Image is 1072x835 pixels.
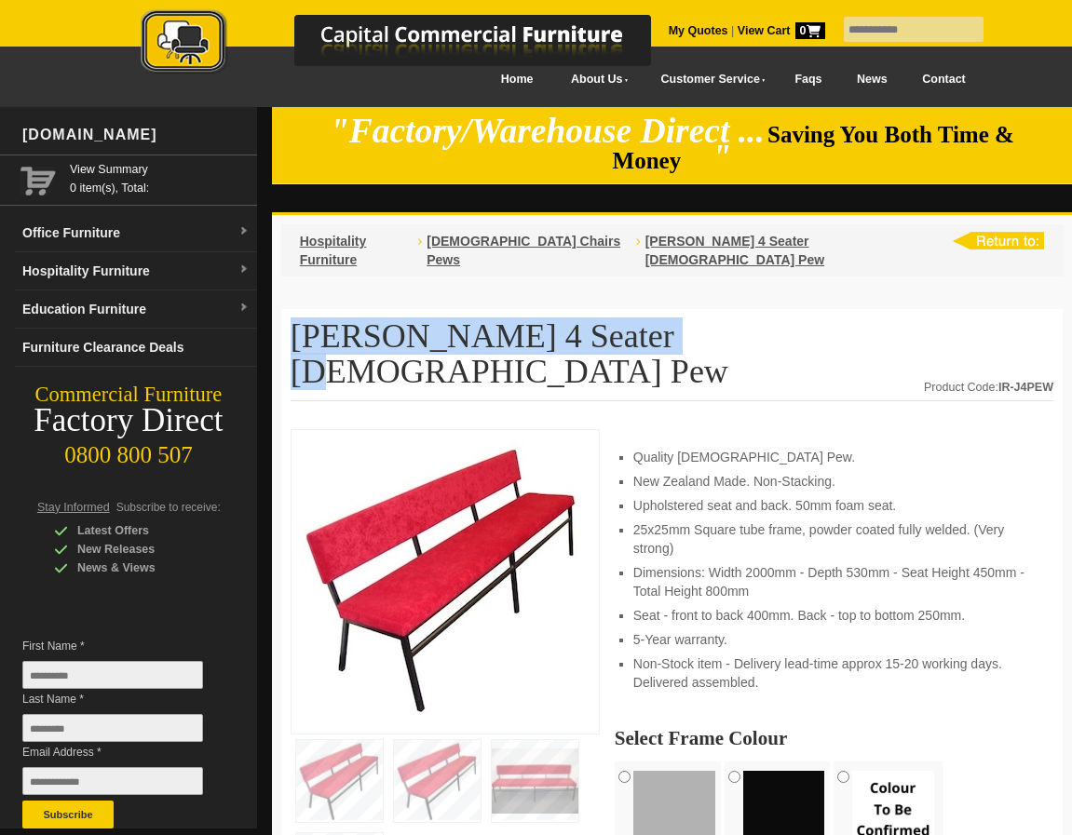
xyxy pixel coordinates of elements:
a: View Summary [70,160,250,179]
img: dropdown [238,303,250,314]
li: Non-Stock item - Delivery lead-time approx 15-20 working days. Delivered assembled. [633,654,1035,692]
a: [DEMOGRAPHIC_DATA] Chairs Pews [427,234,620,267]
a: Faqs [778,59,840,101]
li: 25x25mm Square tube frame, powder coated fully welded. (Very strong) [633,520,1035,558]
span: Stay Informed [37,501,110,514]
button: Subscribe [22,801,114,828]
strong: IR-J4PEW [998,381,1053,394]
em: " [712,138,731,176]
li: Upholstered seat and back. 50mm foam seat. [633,496,1035,515]
a: Hospitality Furnituredropdown [15,252,257,290]
a: Contact [904,59,983,101]
a: Education Furnituredropdown [15,290,257,329]
img: James 4 Seater Church Pew [301,439,580,719]
span: First Name * [22,637,215,655]
span: 0 [795,22,825,39]
img: Capital Commercial Furniture Logo [89,9,741,77]
span: Saving You Both Time & Money [613,122,1014,173]
a: [PERSON_NAME] 4 Seater [DEMOGRAPHIC_DATA] Pew [645,234,824,267]
li: Seat - front to back 400mm. Back - top to bottom 250mm. [633,606,1035,625]
div: [DOMAIN_NAME] [15,107,257,163]
div: Product Code: [924,378,1053,397]
input: Email Address * [22,767,203,795]
div: News & Views [54,559,231,577]
a: Furniture Clearance Deals [15,329,257,367]
a: Office Furnituredropdown [15,214,257,252]
img: return to [952,232,1044,249]
span: Email Address * [22,743,215,761]
strong: View Cart [738,24,825,37]
li: New Zealand Made. Non-Stacking. [633,472,1035,491]
li: › [635,232,640,269]
input: First Name * [22,661,203,689]
h2: Select Frame Colour [615,729,1053,747]
a: Hospitality Furniture [300,234,367,267]
span: Subscribe to receive: [116,501,221,514]
img: dropdown [238,226,250,237]
input: Last Name * [22,714,203,742]
a: Capital Commercial Furniture Logo [89,9,741,83]
em: "Factory/Warehouse Direct ... [330,112,765,150]
li: Dimensions: Width 2000mm - Depth 530mm - Seat Height 450mm - Total Height 800mm [633,563,1035,600]
a: News [839,59,904,101]
div: New Releases [54,540,231,559]
li: 5-Year warranty. [633,630,1035,649]
img: dropdown [238,264,250,276]
li: › [417,232,422,269]
span: 0 item(s), Total: [70,160,250,195]
span: Last Name * [22,690,215,708]
a: View Cart0 [734,24,824,37]
li: Quality [DEMOGRAPHIC_DATA] Pew. [633,448,1035,466]
h1: [PERSON_NAME] 4 Seater [DEMOGRAPHIC_DATA] Pew [291,318,1053,401]
div: Latest Offers [54,521,231,540]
